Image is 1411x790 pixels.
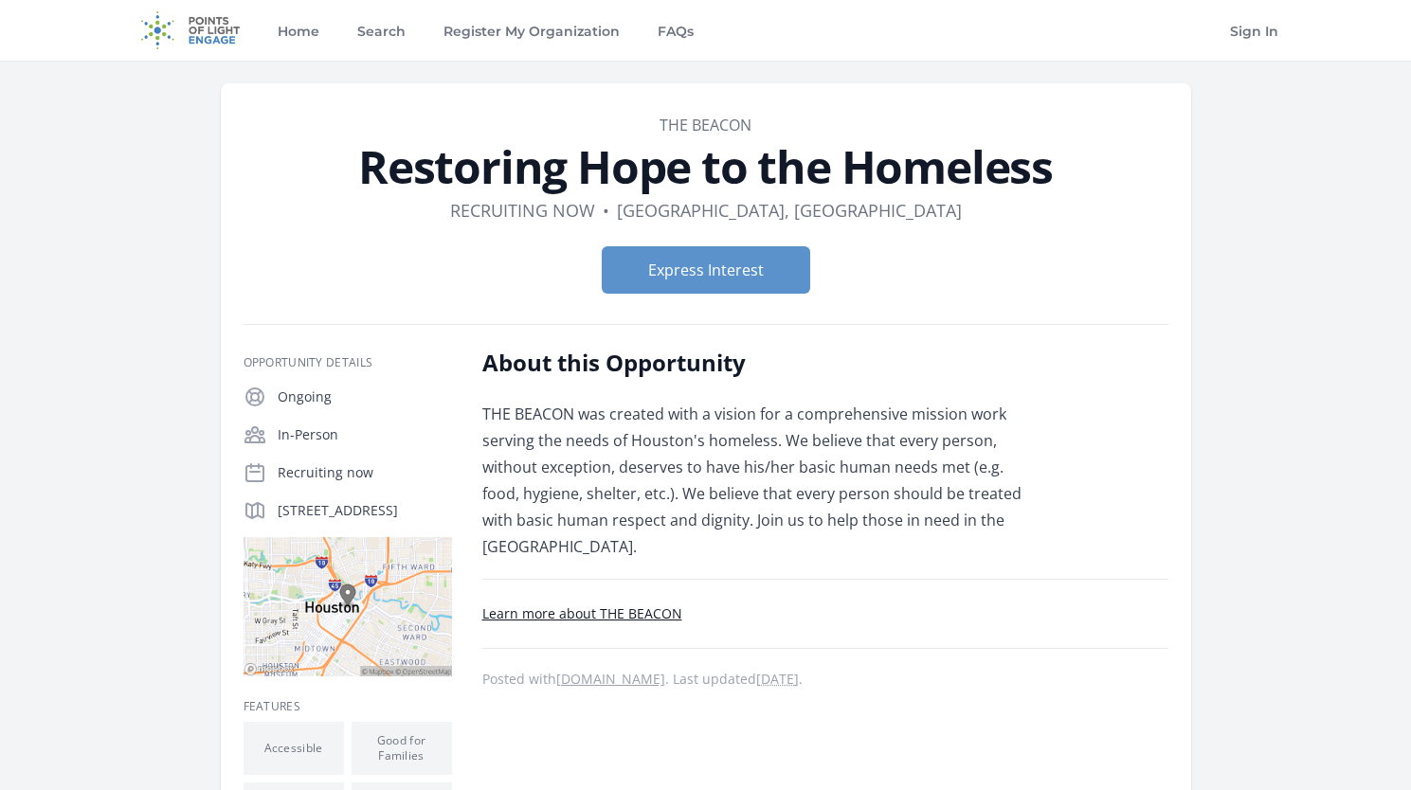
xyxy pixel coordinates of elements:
img: Map [244,537,452,676]
dd: Recruiting now [450,197,595,224]
h3: Features [244,699,452,714]
h3: Opportunity Details [244,355,452,370]
a: Learn more about THE BEACON [482,604,682,622]
dd: [GEOGRAPHIC_DATA], [GEOGRAPHIC_DATA] [617,197,962,224]
p: Posted with . Last updated . [482,672,1168,687]
h1: Restoring Hope to the Homeless [244,144,1168,189]
abbr: Thu, Sep 11, 2025 11:25 AM [756,670,799,688]
div: • [603,197,609,224]
p: Ongoing [278,387,452,406]
h2: About this Opportunity [482,348,1037,378]
p: In-Person [278,425,452,444]
p: Recruiting now [278,463,452,482]
p: THE BEACON was created with a vision for a comprehensive mission work serving the needs of Housto... [482,401,1037,560]
button: Express Interest [602,246,810,294]
a: THE BEACON [660,115,751,135]
p: [STREET_ADDRESS] [278,501,452,520]
li: Accessible [244,722,344,775]
a: [DOMAIN_NAME] [556,670,665,688]
li: Good for Families [352,722,452,775]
